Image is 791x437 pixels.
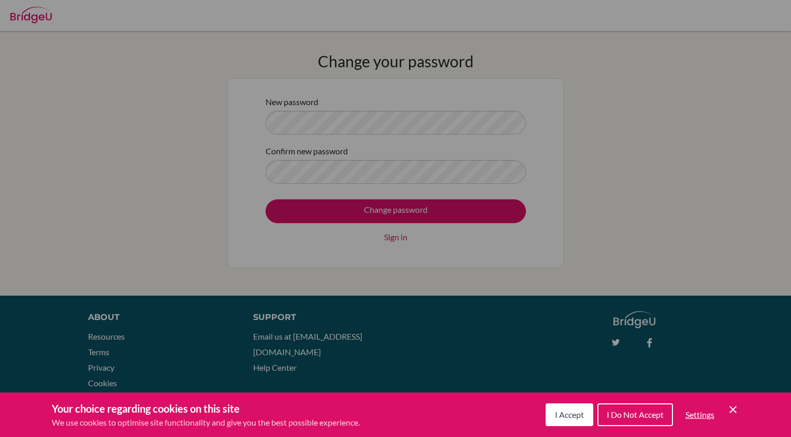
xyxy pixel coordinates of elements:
button: Save and close [727,403,739,416]
h3: Your choice regarding cookies on this site [52,401,360,416]
button: I Do Not Accept [597,403,673,426]
p: We use cookies to optimise site functionality and give you the best possible experience. [52,416,360,429]
span: I Do Not Accept [607,410,664,419]
span: Settings [685,410,714,419]
button: I Accept [546,403,593,426]
span: I Accept [555,410,584,419]
button: Settings [677,404,723,425]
